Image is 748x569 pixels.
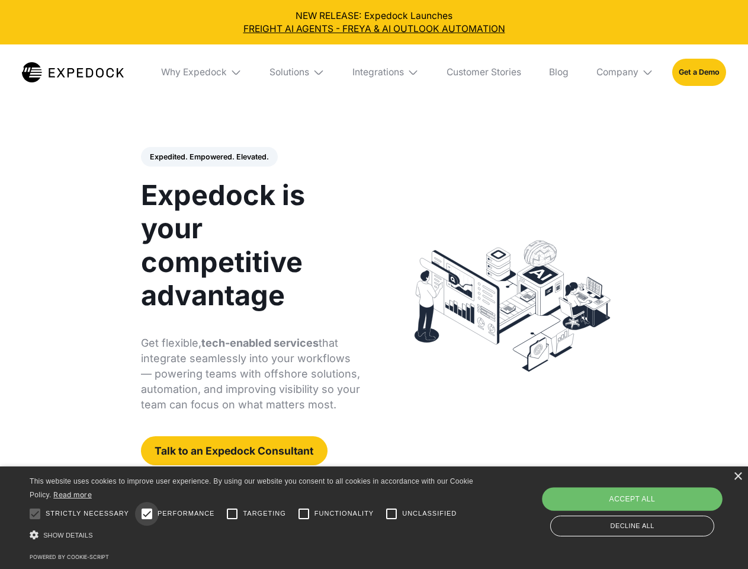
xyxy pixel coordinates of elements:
[141,178,361,312] h1: Expedock is your competitive advantage
[587,44,663,100] div: Company
[542,487,722,511] div: Accept all
[596,66,638,78] div: Company
[30,554,109,560] a: Powered by cookie-script
[30,528,477,544] div: Show details
[314,509,374,519] span: Functionality
[158,509,215,519] span: Performance
[243,509,285,519] span: Targeting
[46,509,129,519] span: Strictly necessary
[152,44,251,100] div: Why Expedock
[551,441,748,569] iframe: Chat Widget
[9,9,739,36] div: NEW RELEASE: Expedock Launches
[402,509,457,519] span: Unclassified
[343,44,428,100] div: Integrations
[53,490,92,499] a: Read more
[141,335,361,413] p: Get flexible, that integrate seamlessly into your workflows — powering teams with offshore soluti...
[201,337,319,349] strong: tech-enabled services
[30,477,473,499] span: This website uses cookies to improve user experience. By using our website you consent to all coo...
[141,436,328,465] a: Talk to an Expedock Consultant
[261,44,334,100] div: Solutions
[352,66,404,78] div: Integrations
[9,23,739,36] a: FREIGHT AI AGENTS - FREYA & AI OUTLOOK AUTOMATION
[672,59,726,85] a: Get a Demo
[540,44,577,100] a: Blog
[43,532,93,539] span: Show details
[161,66,227,78] div: Why Expedock
[437,44,530,100] a: Customer Stories
[269,66,309,78] div: Solutions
